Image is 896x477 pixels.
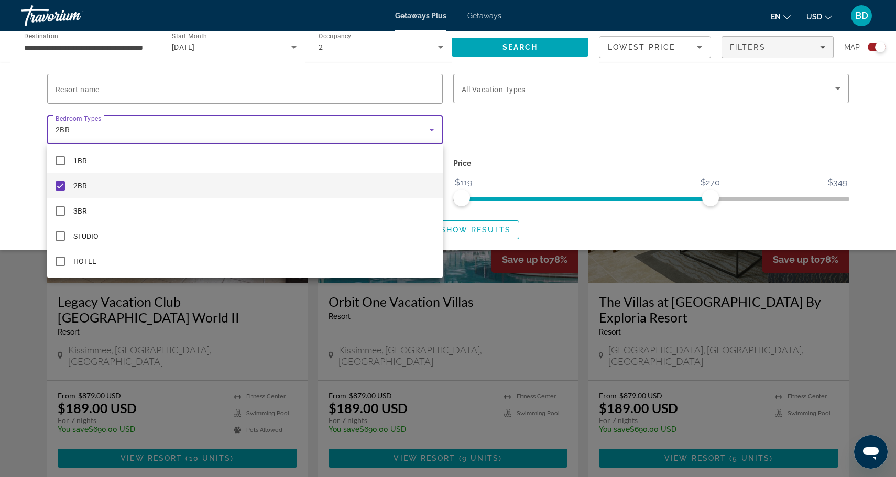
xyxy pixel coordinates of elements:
[854,435,888,469] iframe: Button to launch messaging window
[73,255,96,268] span: HOTEL
[73,205,87,217] span: 3BR
[73,180,87,192] span: 2BR
[73,154,87,167] span: 1BR
[73,230,99,242] span: STUDIO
